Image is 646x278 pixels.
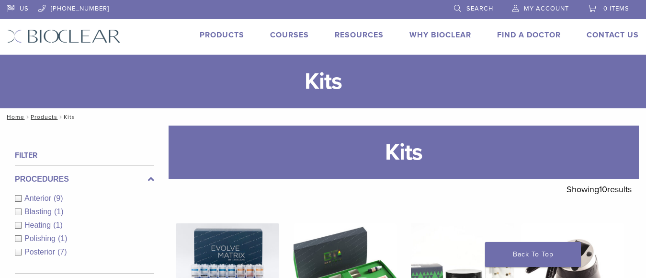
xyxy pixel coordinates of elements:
a: Resources [335,30,384,40]
span: Posterior [24,248,57,256]
a: Courses [270,30,309,40]
span: My Account [524,5,569,12]
a: Products [200,30,244,40]
span: (9) [54,194,63,202]
label: Procedures [15,174,154,185]
span: (1) [54,208,64,216]
img: Bioclear [7,29,121,43]
span: Polishing [24,234,58,243]
span: (7) [57,248,67,256]
span: 0 items [603,5,629,12]
a: Back To Top [485,242,581,267]
span: Search [466,5,493,12]
span: (1) [53,221,63,229]
span: Anterior [24,194,54,202]
a: Contact Us [587,30,639,40]
span: / [57,115,64,119]
a: Products [31,114,57,120]
p: Showing results [567,179,632,199]
h1: Kits [169,126,639,179]
h4: Filter [15,150,154,161]
a: Why Bioclear [409,30,471,40]
span: / [24,115,31,119]
span: Heating [24,221,53,229]
span: (1) [58,234,68,243]
a: Home [4,114,24,120]
a: Find A Doctor [497,30,561,40]
span: Blasting [24,208,54,216]
span: 10 [599,184,607,195]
